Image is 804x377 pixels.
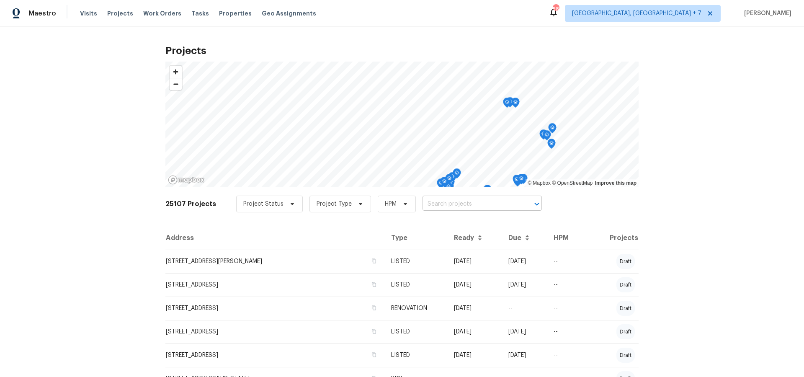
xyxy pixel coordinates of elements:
td: [DATE] [447,250,502,273]
td: LISTED [384,250,447,273]
button: Open [531,198,543,210]
td: [DATE] [447,343,502,367]
canvas: Map [165,62,639,187]
div: Map marker [543,130,551,143]
td: [STREET_ADDRESS] [165,343,384,367]
div: Map marker [444,182,453,195]
div: Map marker [539,129,548,142]
div: Map marker [445,174,454,187]
th: Ready [447,226,502,250]
div: draft [616,324,635,339]
button: Copy Address [370,328,378,335]
input: Search projects [423,198,518,211]
th: Due [502,226,547,250]
a: OpenStreetMap [552,180,593,186]
div: Map marker [503,98,511,111]
td: -- [547,320,583,343]
div: Map marker [448,172,456,185]
td: [DATE] [447,320,502,343]
div: draft [616,301,635,316]
div: Map marker [437,178,445,191]
div: Map marker [440,177,448,190]
td: [STREET_ADDRESS] [165,320,384,343]
span: Project Type [317,200,352,208]
span: Project Status [243,200,283,208]
span: Maestro [28,9,56,18]
td: [DATE] [447,273,502,297]
td: [DATE] [502,250,547,273]
td: -- [547,250,583,273]
button: Copy Address [370,351,378,359]
th: HPM [547,226,583,250]
td: -- [502,297,547,320]
a: Improve this map [595,180,636,186]
th: Projects [583,226,639,250]
td: [DATE] [447,297,502,320]
td: RENOVATION [384,297,447,320]
td: [DATE] [502,343,547,367]
div: draft [616,254,635,269]
div: draft [616,348,635,363]
div: 58 [553,5,559,13]
h2: Projects [165,46,639,55]
span: Tasks [191,10,209,16]
span: [GEOGRAPHIC_DATA], [GEOGRAPHIC_DATA] + 7 [572,9,701,18]
td: LISTED [384,343,447,367]
div: Map marker [517,174,526,187]
th: Address [165,226,384,250]
span: Geo Assignments [262,9,316,18]
div: Map marker [548,123,557,136]
td: LISTED [384,320,447,343]
td: [STREET_ADDRESS][PERSON_NAME] [165,250,384,273]
a: Mapbox [528,180,551,186]
button: Copy Address [370,281,378,288]
a: Mapbox homepage [168,175,205,185]
td: -- [547,273,583,297]
div: Map marker [483,185,492,198]
span: Work Orders [143,9,181,18]
div: Map marker [511,98,520,111]
td: [DATE] [502,273,547,297]
td: [DATE] [502,320,547,343]
div: draft [616,277,635,292]
th: Type [384,226,447,250]
div: Map marker [453,168,461,181]
td: [STREET_ADDRESS] [165,297,384,320]
button: Zoom in [170,66,182,78]
td: [STREET_ADDRESS] [165,273,384,297]
button: Zoom out [170,78,182,90]
h2: 25107 Projects [165,200,216,208]
td: -- [547,297,583,320]
td: LISTED [384,273,447,297]
span: [PERSON_NAME] [741,9,791,18]
div: Map marker [547,139,556,152]
span: HPM [385,200,397,208]
div: Map marker [513,175,521,188]
div: Map marker [506,97,514,110]
td: -- [547,343,583,367]
span: Projects [107,9,133,18]
span: Properties [219,9,252,18]
span: Visits [80,9,97,18]
button: Copy Address [370,304,378,312]
button: Copy Address [370,257,378,265]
